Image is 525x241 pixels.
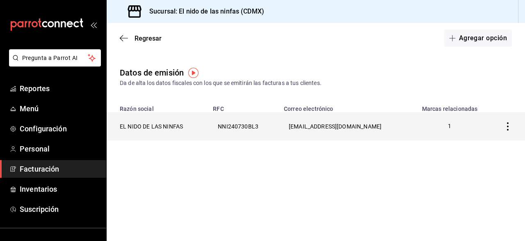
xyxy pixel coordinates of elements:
th: Correo electrónico [279,101,411,112]
span: Reportes [20,83,100,94]
span: Inventarios [20,184,100,195]
span: Personal [20,143,100,154]
img: Tooltip marker [188,68,199,78]
p: 1 [421,122,479,131]
div: Datos de emisión [120,67,184,79]
th: Marcas relacionadas [411,101,488,112]
h3: Sucursal: El nido de las ninfas (CDMX) [143,7,264,16]
span: Suscripción [20,204,100,215]
button: Regresar [120,34,162,42]
span: Facturación [20,163,100,174]
div: Da de alta los datos fiscales con los que se emitirán las facturas a tus clientes. [120,79,512,87]
span: Configuración [20,123,100,134]
span: Pregunta a Parrot AI [22,54,88,62]
button: open_drawer_menu [90,21,97,28]
th: RFC [208,101,279,112]
th: EL NIDO DE LAS NINFAS [107,112,208,140]
span: Regresar [135,34,162,42]
th: [EMAIL_ADDRESS][DOMAIN_NAME] [279,112,411,140]
button: Agregar opción [444,30,512,47]
span: Menú [20,103,100,114]
a: Pregunta a Parrot AI [6,60,101,68]
th: NNI240730BL3 [208,112,279,140]
th: Razón social [107,101,208,112]
button: Pregunta a Parrot AI [9,49,101,67]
